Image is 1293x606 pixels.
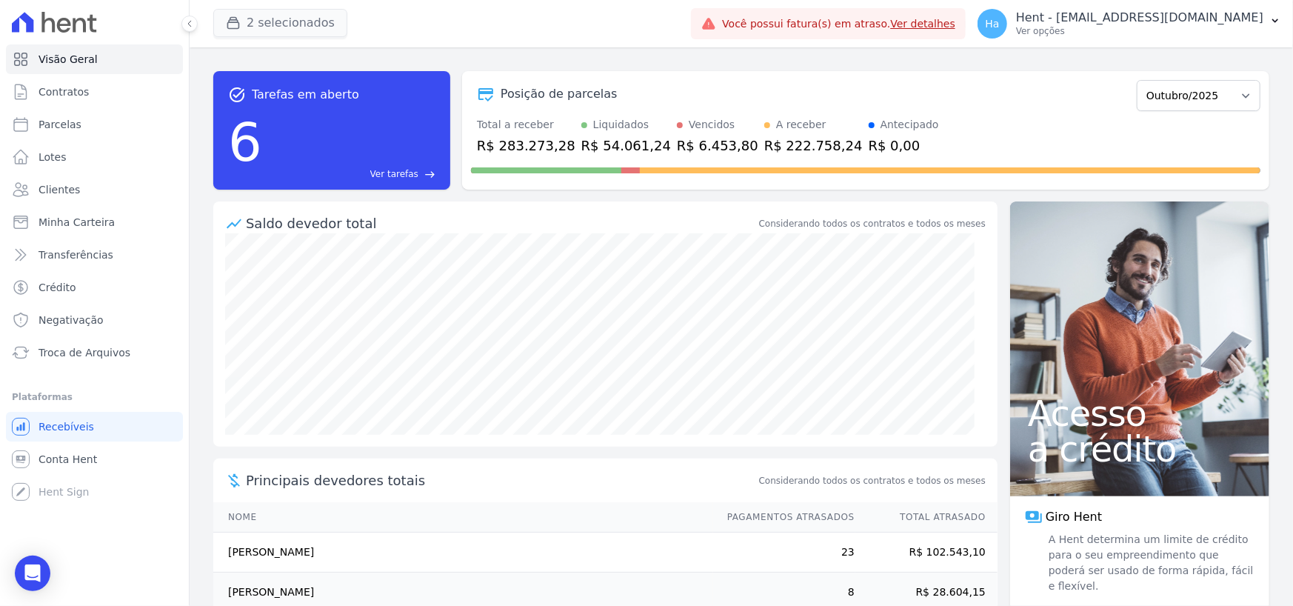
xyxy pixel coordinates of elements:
button: Ha Hent - [EMAIL_ADDRESS][DOMAIN_NAME] Ver opções [966,3,1293,44]
a: Minha Carteira [6,207,183,237]
a: Parcelas [6,110,183,139]
a: Clientes [6,175,183,204]
div: Liquidados [593,117,649,133]
a: Recebíveis [6,412,183,442]
div: Vencidos [689,117,735,133]
span: Ha [985,19,999,29]
span: Giro Hent [1046,508,1102,526]
a: Ver tarefas east [268,167,435,181]
a: Contratos [6,77,183,107]
p: Ver opções [1016,25,1263,37]
a: Lotes [6,142,183,172]
span: Contratos [39,84,89,99]
div: Posição de parcelas [501,85,618,103]
a: Conta Hent [6,444,183,474]
span: Tarefas em aberto [252,86,359,104]
p: Hent - [EMAIL_ADDRESS][DOMAIN_NAME] [1016,10,1263,25]
div: Saldo devedor total [246,213,756,233]
a: Ver detalhes [890,18,955,30]
a: Transferências [6,240,183,270]
div: A receber [776,117,826,133]
span: Considerando todos os contratos e todos os meses [759,474,986,487]
div: R$ 283.273,28 [477,136,575,156]
a: Crédito [6,273,183,302]
span: A Hent determina um limite de crédito para o seu empreendimento que poderá ser usado de forma ráp... [1046,532,1254,594]
span: Visão Geral [39,52,98,67]
div: R$ 0,00 [869,136,939,156]
td: R$ 102.543,10 [855,533,998,573]
span: Troca de Arquivos [39,345,130,360]
span: Recebíveis [39,419,94,434]
th: Nome [213,502,713,533]
span: Conta Hent [39,452,97,467]
span: Ver tarefas [370,167,418,181]
span: Crédito [39,280,76,295]
th: Pagamentos Atrasados [713,502,855,533]
span: Você possui fatura(s) em atraso. [722,16,955,32]
button: 2 selecionados [213,9,347,37]
span: east [424,169,435,180]
a: Troca de Arquivos [6,338,183,367]
span: task_alt [228,86,246,104]
a: Visão Geral [6,44,183,74]
span: Lotes [39,150,67,164]
div: Total a receber [477,117,575,133]
div: Considerando todos os contratos e todos os meses [759,217,986,230]
td: [PERSON_NAME] [213,533,713,573]
td: 23 [713,533,855,573]
span: Minha Carteira [39,215,115,230]
div: R$ 6.453,80 [677,136,758,156]
div: Antecipado [881,117,939,133]
span: Negativação [39,313,104,327]
div: Plataformas [12,388,177,406]
th: Total Atrasado [855,502,998,533]
div: R$ 222.758,24 [764,136,863,156]
a: Negativação [6,305,183,335]
span: Acesso [1028,396,1252,431]
span: Principais devedores totais [246,470,756,490]
div: R$ 54.061,24 [581,136,671,156]
div: 6 [228,104,262,181]
span: a crédito [1028,431,1252,467]
span: Clientes [39,182,80,197]
span: Transferências [39,247,113,262]
span: Parcelas [39,117,81,132]
div: Open Intercom Messenger [15,556,50,591]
